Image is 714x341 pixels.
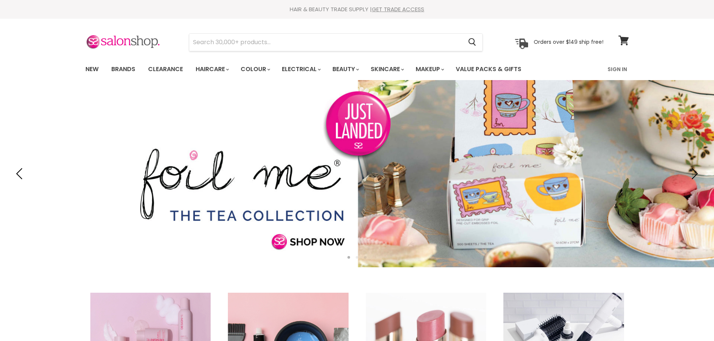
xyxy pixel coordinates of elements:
a: Haircare [190,61,234,77]
button: Previous [13,166,28,181]
p: Orders over $149 ship free! [534,39,603,45]
li: Page dot 2 [356,256,358,259]
form: Product [189,33,483,51]
button: Next [686,166,701,181]
a: New [80,61,104,77]
a: Electrical [276,61,325,77]
a: GET TRADE ACCESS [372,5,424,13]
a: Makeup [410,61,449,77]
div: HAIR & BEAUTY TRADE SUPPLY | [76,6,638,13]
nav: Main [76,58,638,80]
a: Beauty [327,61,364,77]
a: Clearance [142,61,189,77]
button: Search [463,34,482,51]
li: Page dot 1 [347,256,350,259]
a: Skincare [365,61,409,77]
li: Page dot 3 [364,256,367,259]
input: Search [189,34,463,51]
a: Value Packs & Gifts [450,61,527,77]
a: Brands [106,61,141,77]
a: Colour [235,61,275,77]
ul: Main menu [80,58,565,80]
a: Sign In [603,61,632,77]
